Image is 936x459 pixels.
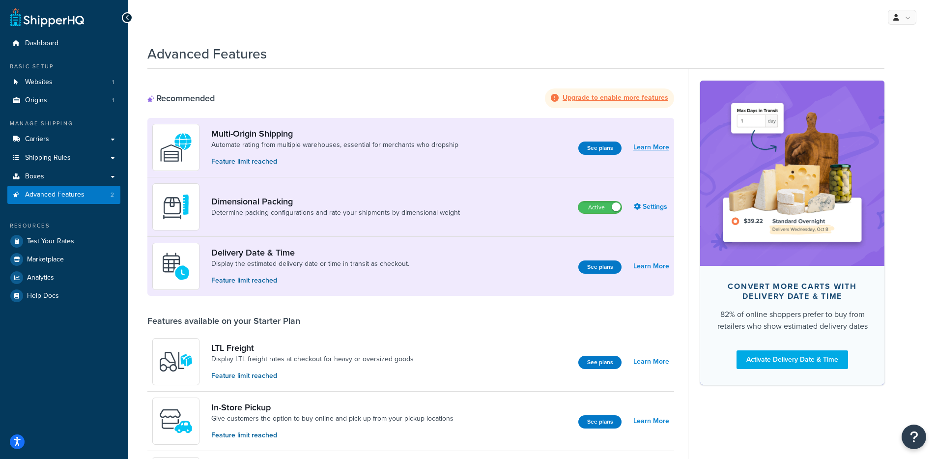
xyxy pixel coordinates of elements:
li: Advanced Features [7,186,120,204]
span: Carriers [25,135,49,143]
p: Feature limit reached [211,371,414,381]
h1: Advanced Features [147,44,267,63]
img: feature-image-ddt-36eae7f7280da8017bfb280eaccd9c446f90b1fe08728e4019434db127062ab4.png [715,95,870,251]
button: See plans [578,142,622,155]
a: Test Your Rates [7,232,120,250]
button: Open Resource Center [902,425,926,449]
a: Learn More [633,414,669,428]
a: Display the estimated delivery date or time in transit as checkout. [211,259,409,269]
button: See plans [578,415,622,429]
a: Advanced Features2 [7,186,120,204]
a: Marketplace [7,251,120,268]
span: Dashboard [25,39,58,48]
a: Settings [634,200,669,214]
div: Basic Setup [7,62,120,71]
img: gfkeb5ejjkALwAAAABJRU5ErkJggg== [159,249,193,284]
span: Analytics [27,274,54,282]
a: Learn More [633,355,669,369]
a: Dashboard [7,34,120,53]
div: Recommended [147,93,215,104]
a: Websites1 [7,73,120,91]
p: Feature limit reached [211,275,409,286]
span: 1 [112,78,114,86]
a: Activate Delivery Date & Time [737,350,848,369]
img: y79ZsPf0fXUFUhFXDzUgf+ktZg5F2+ohG75+v3d2s1D9TjoU8PiyCIluIjV41seZevKCRuEjTPPOKHJsQcmKCXGdfprl3L4q7... [159,344,193,379]
div: Convert more carts with delivery date & time [716,282,869,301]
span: Help Docs [27,292,59,300]
a: Delivery Date & Time [211,247,409,258]
a: Display LTL freight rates at checkout for heavy or oversized goods [211,354,414,364]
img: DTVBYsAAAAAASUVORK5CYII= [159,190,193,224]
div: Resources [7,222,120,230]
strong: Upgrade to enable more features [563,92,668,103]
a: In-Store Pickup [211,402,454,413]
a: Help Docs [7,287,120,305]
a: Dimensional Packing [211,196,460,207]
a: Analytics [7,269,120,287]
li: Origins [7,91,120,110]
div: Manage Shipping [7,119,120,128]
span: Websites [25,78,53,86]
a: Determine packing configurations and rate your shipments by dimensional weight [211,208,460,218]
div: 82% of online shoppers prefer to buy from retailers who show estimated delivery dates [716,309,869,332]
a: LTL Freight [211,343,414,353]
li: Websites [7,73,120,91]
span: Boxes [25,172,44,181]
span: Origins [25,96,47,105]
a: Learn More [633,141,669,154]
label: Active [578,201,622,213]
span: Advanced Features [25,191,85,199]
a: Shipping Rules [7,149,120,167]
div: Features available on your Starter Plan [147,316,300,326]
span: Shipping Rules [25,154,71,162]
button: See plans [578,260,622,274]
span: 2 [111,191,114,199]
span: Marketplace [27,256,64,264]
a: Learn More [633,259,669,273]
span: 1 [112,96,114,105]
img: wfgcfpwTIucLEAAAAASUVORK5CYII= [159,404,193,438]
span: Test Your Rates [27,237,74,246]
a: Carriers [7,130,120,148]
a: Give customers the option to buy online and pick up from your pickup locations [211,414,454,424]
img: WatD5o0RtDAAAAAElFTkSuQmCC [159,130,193,165]
a: Origins1 [7,91,120,110]
button: See plans [578,356,622,369]
a: Boxes [7,168,120,186]
p: Feature limit reached [211,430,454,441]
a: Multi-Origin Shipping [211,128,458,139]
a: Automate rating from multiple warehouses, essential for merchants who dropship [211,140,458,150]
p: Feature limit reached [211,156,458,167]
